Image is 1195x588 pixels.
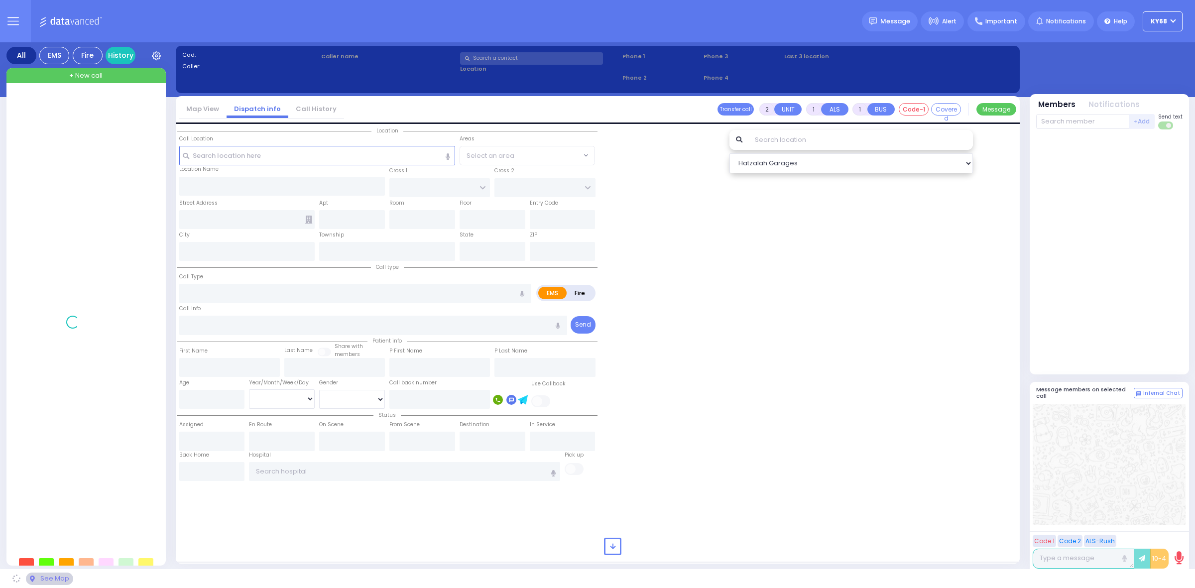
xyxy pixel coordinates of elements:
[931,103,961,116] button: Covered
[249,421,272,429] label: En Route
[249,379,315,387] div: Year/Month/Week/Day
[389,379,437,387] label: Call back number
[1143,11,1183,31] button: ky68
[704,52,781,61] span: Phone 3
[880,16,910,26] span: Message
[869,17,877,25] img: message.svg
[373,411,401,419] span: Status
[530,421,555,429] label: In Service
[319,379,338,387] label: Gender
[335,351,360,358] span: members
[179,231,190,239] label: City
[389,199,404,207] label: Room
[1114,17,1127,26] span: Help
[106,47,135,64] a: History
[367,337,407,345] span: Patient info
[1058,535,1082,547] button: Code 2
[6,47,36,64] div: All
[531,380,566,388] label: Use Callback
[460,135,475,143] label: Areas
[460,65,619,73] label: Location
[1158,113,1183,120] span: Send text
[371,127,403,134] span: Location
[179,305,201,313] label: Call Info
[249,462,560,481] input: Search hospital
[1036,386,1134,399] h5: Message members on selected call
[179,379,189,387] label: Age
[179,165,219,173] label: Location Name
[784,52,898,61] label: Last 3 location
[39,47,69,64] div: EMS
[530,199,558,207] label: Entry Code
[622,74,700,82] span: Phone 2
[305,216,312,224] span: Other building occupants
[389,167,407,175] label: Cross 1
[39,15,106,27] img: Logo
[867,103,895,116] button: BUS
[69,71,103,81] span: + New call
[460,52,603,65] input: Search a contact
[1151,17,1167,26] span: ky68
[26,573,73,585] div: See map
[319,199,328,207] label: Apt
[460,231,474,239] label: State
[179,347,208,355] label: First Name
[1046,17,1086,26] span: Notifications
[1136,391,1141,396] img: comment-alt.png
[821,103,848,116] button: ALS
[942,17,956,26] span: Alert
[565,451,584,459] label: Pick up
[460,421,489,429] label: Destination
[389,421,420,429] label: From Scene
[538,287,567,299] label: EMS
[179,199,218,207] label: Street Address
[717,103,754,116] button: Transfer call
[460,199,472,207] label: Floor
[182,51,318,59] label: Cad:
[494,167,514,175] label: Cross 2
[179,135,213,143] label: Call Location
[389,347,422,355] label: P First Name
[976,103,1016,116] button: Message
[179,104,227,114] a: Map View
[73,47,103,64] div: Fire
[985,17,1017,26] span: Important
[704,74,781,82] span: Phone 4
[288,104,344,114] a: Call History
[284,347,313,354] label: Last Name
[179,421,204,429] label: Assigned
[899,103,929,116] button: Code-1
[319,231,344,239] label: Township
[1033,535,1056,547] button: Code 1
[1158,120,1174,130] label: Turn off text
[1134,388,1183,399] button: Internal Chat
[530,231,537,239] label: ZIP
[774,103,802,116] button: UNIT
[319,421,344,429] label: On Scene
[371,263,404,271] span: Call type
[748,130,973,150] input: Search location
[1038,99,1075,111] button: Members
[494,347,527,355] label: P Last Name
[622,52,700,61] span: Phone 1
[321,52,457,61] label: Caller name
[179,146,455,165] input: Search location here
[249,451,271,459] label: Hospital
[1088,99,1140,111] button: Notifications
[227,104,288,114] a: Dispatch info
[182,62,318,71] label: Caller:
[179,451,209,459] label: Back Home
[335,343,363,350] small: Share with
[571,316,596,334] button: Send
[1143,390,1180,397] span: Internal Chat
[467,151,514,161] span: Select an area
[566,287,594,299] label: Fire
[1036,114,1129,129] input: Search member
[179,273,203,281] label: Call Type
[1084,535,1116,547] button: ALS-Rush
